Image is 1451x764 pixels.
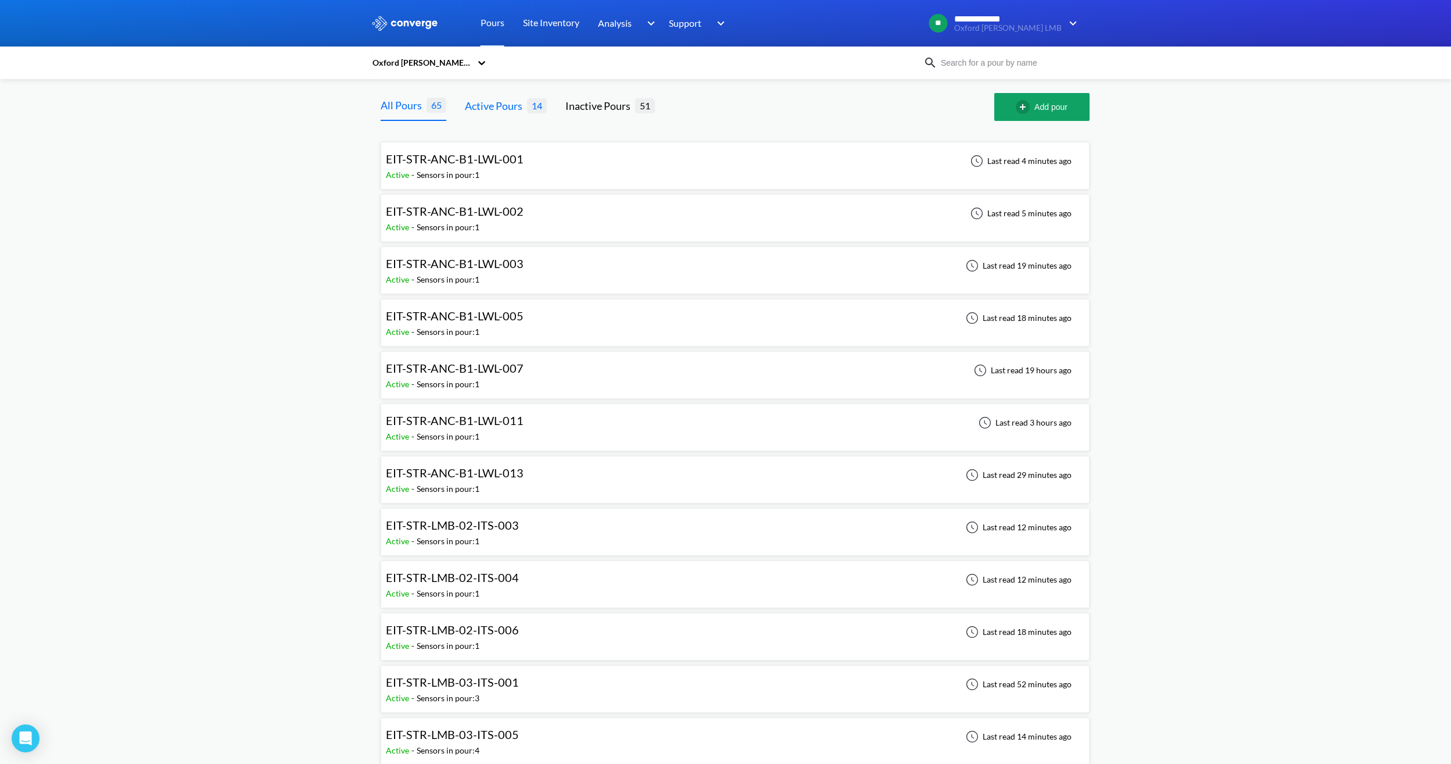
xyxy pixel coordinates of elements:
span: 65 [427,98,446,112]
div: Sensors in pour: 1 [417,535,479,548]
span: Active [386,745,411,755]
img: add-circle-outline.svg [1016,100,1034,114]
div: Last read 12 minutes ago [959,520,1075,534]
div: Sensors in pour: 3 [417,692,479,705]
div: Last read 12 minutes ago [959,573,1075,587]
span: - [411,222,417,232]
span: EIT-STR-LMB-02-ITS-003 [386,518,519,532]
span: EIT-STR-ANC-B1-LWL-013 [386,466,524,480]
a: EIT-STR-ANC-B1-LWL-007Active-Sensors in pour:1Last read 19 hours ago [381,365,1090,374]
div: Last read 4 minutes ago [964,154,1075,168]
div: Last read 52 minutes ago [959,677,1075,691]
span: Active [386,327,411,337]
span: EIT-STR-ANC-B1-LWL-007 [386,361,524,375]
div: Last read 19 hours ago [968,363,1075,377]
img: downArrow.svg [639,16,658,30]
span: Active [386,484,411,494]
span: EIT-STR-LMB-02-ITS-004 [386,570,519,584]
div: Last read 5 minutes ago [964,206,1075,220]
div: Inactive Pours [565,98,635,114]
span: EIT-STR-ANC-B1-LWL-011 [386,413,524,427]
span: EIT-STR-LMB-03-ITS-001 [386,675,519,689]
span: Analysis [598,16,632,30]
a: EIT-STR-ANC-B1-LWL-005Active-Sensors in pour:1Last read 18 minutes ago [381,312,1090,322]
img: logo_ewhite.svg [371,16,439,31]
a: EIT-STR-LMB-02-ITS-003Active-Sensors in pour:1Last read 12 minutes ago [381,522,1090,531]
span: Active [386,693,411,703]
span: EIT-STR-ANC-B1-LWL-005 [386,309,524,323]
span: Active [386,170,411,180]
div: Last read 18 minutes ago [959,625,1075,639]
span: Active [386,536,411,546]
div: Last read 29 minutes ago [959,468,1075,482]
span: - [411,745,417,755]
span: - [411,431,417,441]
div: Last read 14 minutes ago [959,730,1075,744]
input: Search for a pour by name [937,56,1078,69]
div: Sensors in pour: 1 [417,326,479,338]
span: - [411,536,417,546]
img: downArrow.svg [1062,16,1080,30]
span: Active [386,274,411,284]
div: Sensors in pour: 1 [417,430,479,443]
span: - [411,379,417,389]
span: 51 [635,98,655,113]
span: 14 [527,98,547,113]
a: EIT-STR-LMB-02-ITS-004Active-Sensors in pour:1Last read 12 minutes ago [381,574,1090,584]
span: EIT-STR-ANC-B1-LWL-001 [386,152,524,166]
span: - [411,327,417,337]
span: Active [386,431,411,441]
div: Last read 19 minutes ago [959,259,1075,273]
div: All Pours [381,97,427,113]
span: Active [386,588,411,598]
div: Sensors in pour: 1 [417,378,479,391]
a: EIT-STR-LMB-03-ITS-005Active-Sensors in pour:4Last read 14 minutes ago [381,731,1090,741]
span: - [411,274,417,284]
span: Active [386,222,411,232]
span: Oxford [PERSON_NAME] LMB [954,24,1062,33]
a: EIT-STR-LMB-02-ITS-006Active-Sensors in pour:1Last read 18 minutes ago [381,626,1090,636]
span: - [411,170,417,180]
span: Active [386,641,411,651]
a: EIT-STR-ANC-B1-LWL-002Active-Sensors in pour:1Last read 5 minutes ago [381,208,1090,217]
div: Oxford [PERSON_NAME] LMB [371,56,471,69]
span: EIT-STR-ANC-B1-LWL-002 [386,204,524,218]
span: - [411,641,417,651]
span: EIT-STR-LMB-03-ITS-005 [386,727,519,741]
button: Add pour [994,93,1090,121]
div: Active Pours [465,98,527,114]
span: - [411,588,417,598]
div: Sensors in pour: 1 [417,587,479,600]
a: EIT-STR-ANC-B1-LWL-013Active-Sensors in pour:1Last read 29 minutes ago [381,469,1090,479]
div: Sensors in pour: 1 [417,640,479,652]
span: - [411,484,417,494]
span: Support [669,16,701,30]
div: Sensors in pour: 4 [417,744,479,757]
a: EIT-STR-ANC-B1-LWL-001Active-Sensors in pour:1Last read 4 minutes ago [381,155,1090,165]
img: icon-search.svg [923,56,937,70]
span: Active [386,379,411,389]
a: EIT-STR-ANC-B1-LWL-003Active-Sensors in pour:1Last read 19 minutes ago [381,260,1090,270]
span: EIT-STR-LMB-02-ITS-006 [386,623,519,637]
div: Sensors in pour: 1 [417,273,479,286]
div: Sensors in pour: 1 [417,221,479,234]
span: EIT-STR-ANC-B1-LWL-003 [386,256,524,270]
div: Open Intercom Messenger [12,724,40,752]
a: EIT-STR-ANC-B1-LWL-011Active-Sensors in pour:1Last read 3 hours ago [381,417,1090,427]
img: downArrow.svg [710,16,728,30]
div: Last read 18 minutes ago [959,311,1075,325]
div: Sensors in pour: 1 [417,169,479,181]
a: EIT-STR-LMB-03-ITS-001Active-Sensors in pour:3Last read 52 minutes ago [381,679,1090,688]
div: Sensors in pour: 1 [417,483,479,495]
span: - [411,693,417,703]
div: Last read 3 hours ago [972,416,1075,430]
